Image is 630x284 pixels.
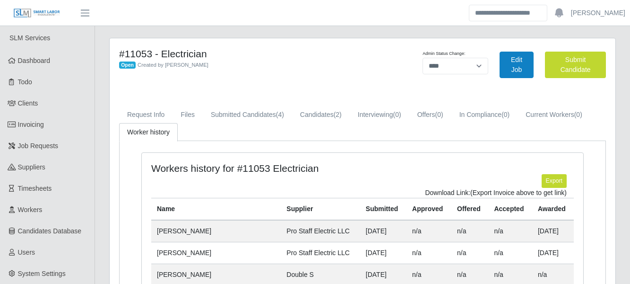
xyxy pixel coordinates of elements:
td: [PERSON_NAME] [151,242,281,264]
td: [DATE] [360,242,406,264]
span: Candidates Database [18,227,82,235]
label: Admin Status Change: [423,51,465,57]
th: Supplier [281,198,360,220]
th: Awarded [532,198,574,220]
span: Timesheets [18,185,52,192]
span: Open [119,62,136,69]
span: SLM Services [9,34,50,42]
a: Offers [409,106,451,124]
span: Invoicing [18,121,44,128]
span: (2) [334,111,342,118]
td: Pro Staff Electric LLC [281,242,360,264]
td: [DATE] [532,220,574,242]
button: Export [542,174,567,187]
span: Users [18,248,35,256]
span: Dashboard [18,57,51,64]
a: Edit Job [500,52,534,78]
td: n/a [488,242,532,264]
a: Candidates [292,106,350,124]
a: Interviewing [350,106,409,124]
span: (0) [435,111,443,118]
span: Created by [PERSON_NAME] [138,62,208,68]
img: SLM Logo [13,8,60,18]
span: Suppliers [18,163,45,171]
td: n/a [406,242,451,264]
td: n/a [451,242,488,264]
span: (0) [501,111,509,118]
a: Request Info [119,106,173,124]
td: n/a [451,220,488,242]
span: Todo [18,78,32,86]
span: (0) [393,111,401,118]
a: Current Workers [518,106,590,124]
span: (0) [574,111,582,118]
td: [DATE] [360,220,406,242]
td: [PERSON_NAME] [151,220,281,242]
span: Workers [18,206,43,213]
span: (Export Invoice above to get link) [470,189,567,196]
span: System Settings [18,270,66,277]
h4: #11053 - Electrician [119,48,397,60]
span: Job Requests [18,142,59,150]
button: Submit Candidate [545,52,606,78]
td: Pro Staff Electric LLC [281,220,360,242]
a: Worker history [119,123,178,142]
a: [PERSON_NAME] [571,8,625,18]
th: Accepted [488,198,532,220]
span: Clients [18,99,38,107]
th: Offered [451,198,488,220]
span: (4) [276,111,284,118]
td: n/a [406,220,451,242]
a: Submitted Candidates [203,106,292,124]
h4: Workers history for #11053 Electrician [151,162,574,174]
a: In Compliance [451,106,518,124]
td: [DATE] [532,242,574,264]
th: Name [151,198,281,220]
th: Approved [406,198,451,220]
div: Download Link: [158,188,567,198]
input: Search [469,5,547,21]
th: Submitted [360,198,406,220]
a: Files [173,106,203,124]
td: n/a [488,220,532,242]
